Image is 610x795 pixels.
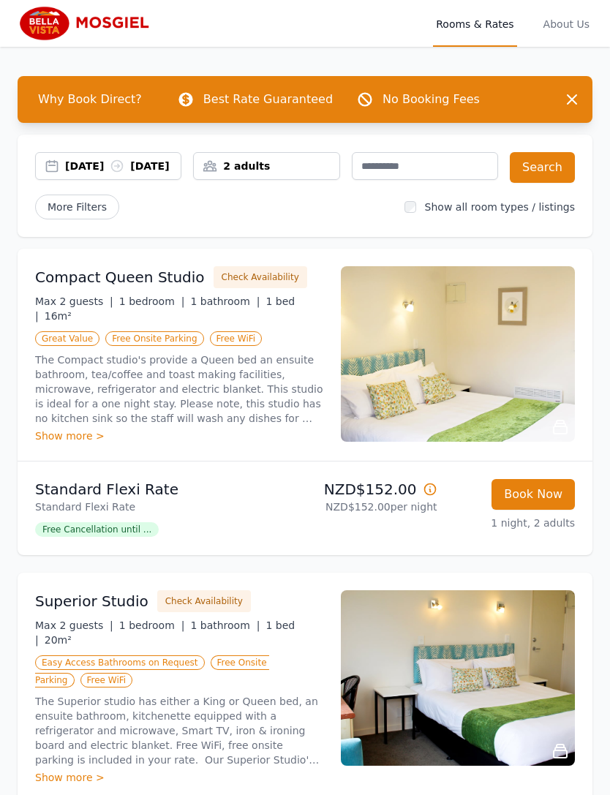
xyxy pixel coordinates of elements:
[425,201,575,213] label: Show all room types / listings
[35,295,113,307] span: Max 2 guests |
[190,295,260,307] span: 1 bathroom |
[119,295,185,307] span: 1 bedroom |
[35,522,159,537] span: Free Cancellation until ...
[157,590,251,612] button: Check Availability
[203,91,333,108] p: Best Rate Guaranteed
[190,619,260,631] span: 1 bathroom |
[35,353,323,426] p: The Compact studio's provide a Queen bed an ensuite bathroom, tea/coffee and toast making facilit...
[35,500,299,514] p: Standard Flexi Rate
[492,479,575,510] button: Book Now
[26,85,154,114] span: Why Book Direct?
[35,591,148,611] h3: Superior Studio
[105,331,203,346] span: Free Onsite Parking
[214,266,307,288] button: Check Availability
[311,500,437,514] p: NZD$152.00 per night
[80,673,133,687] span: Free WiFi
[35,694,323,767] p: The Superior studio has either a King or Queen bed, an ensuite bathroom, kitchenette equipped wit...
[45,310,72,322] span: 16m²
[35,479,299,500] p: Standard Flexi Rate
[210,331,263,346] span: Free WiFi
[383,91,480,108] p: No Booking Fees
[35,267,205,287] h3: Compact Queen Studio
[35,195,119,219] span: More Filters
[510,152,575,183] button: Search
[119,619,185,631] span: 1 bedroom |
[35,619,113,631] span: Max 2 guests |
[35,331,99,346] span: Great Value
[18,6,158,41] img: Bella Vista Mosgiel
[311,479,437,500] p: NZD$152.00
[65,159,181,173] div: [DATE] [DATE]
[35,429,323,443] div: Show more >
[449,516,576,530] p: 1 night, 2 adults
[35,770,323,785] div: Show more >
[45,634,72,646] span: 20m²
[35,655,205,670] span: Easy Access Bathrooms on Request
[194,159,339,173] div: 2 adults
